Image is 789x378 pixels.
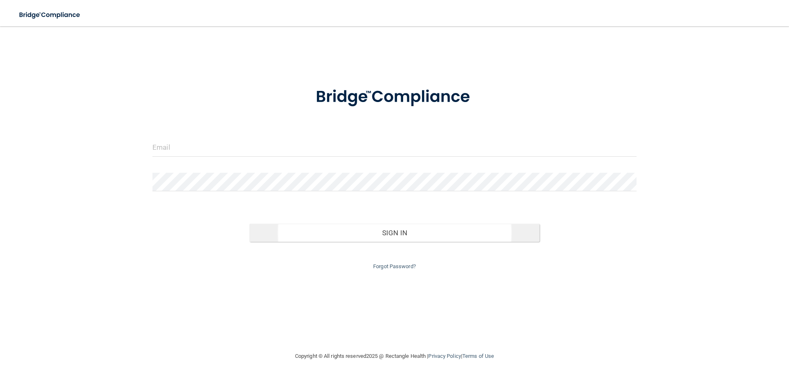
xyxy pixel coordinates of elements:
[12,7,88,23] img: bridge_compliance_login_screen.278c3ca4.svg
[299,76,490,118] img: bridge_compliance_login_screen.278c3ca4.svg
[152,138,637,157] input: Email
[249,224,540,242] button: Sign In
[373,263,416,269] a: Forgot Password?
[428,353,461,359] a: Privacy Policy
[462,353,494,359] a: Terms of Use
[245,343,544,369] div: Copyright © All rights reserved 2025 @ Rectangle Health | |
